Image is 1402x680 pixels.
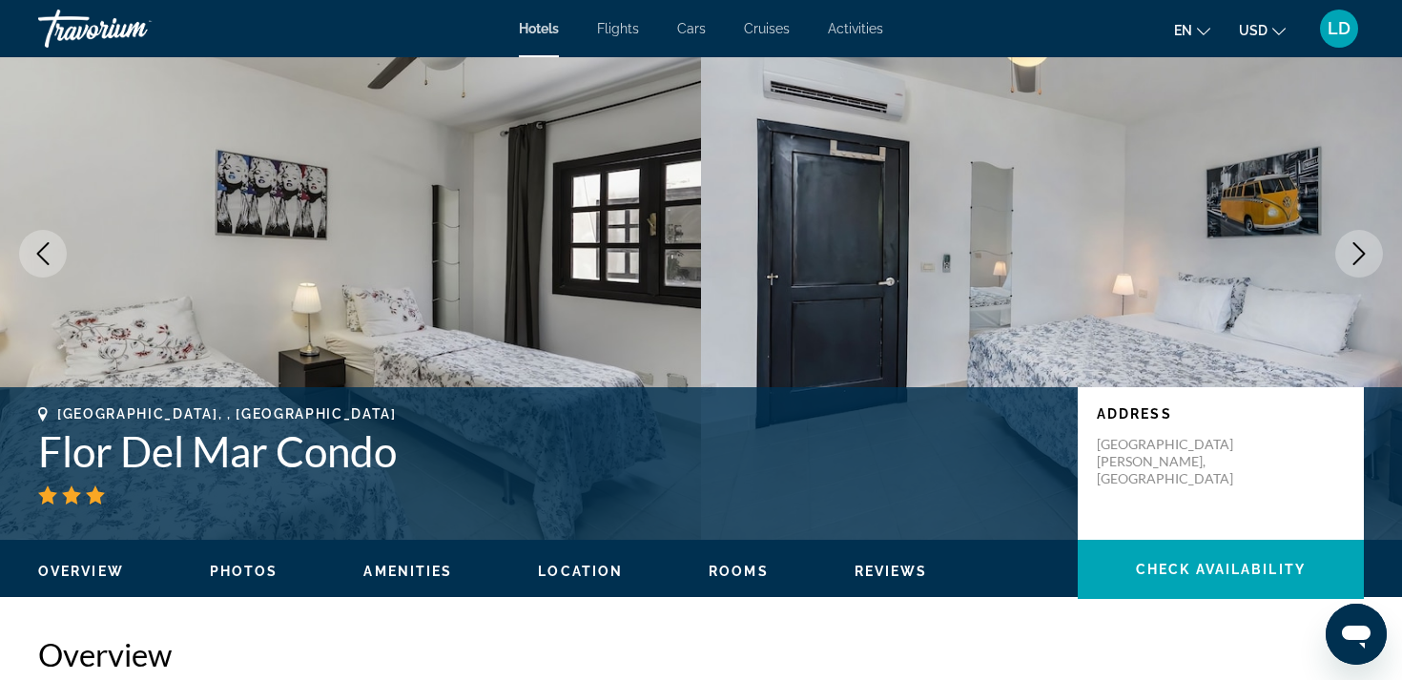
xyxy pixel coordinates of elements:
button: Location [538,563,623,580]
button: Previous image [19,230,67,278]
span: Photos [210,564,278,579]
span: en [1174,23,1192,38]
button: Change language [1174,16,1210,44]
button: Change currency [1239,16,1286,44]
p: Address [1097,406,1345,422]
span: Reviews [855,564,928,579]
button: Reviews [855,563,928,580]
a: Hotels [519,21,559,36]
button: Check Availability [1078,540,1364,599]
button: Overview [38,563,124,580]
span: Check Availability [1136,562,1306,577]
span: Rooms [709,564,769,579]
h1: Flor Del Mar Condo [38,426,1059,476]
button: Photos [210,563,278,580]
a: Cruises [744,21,790,36]
span: USD [1239,23,1268,38]
span: LD [1328,19,1350,38]
a: Cars [677,21,706,36]
span: [GEOGRAPHIC_DATA], , [GEOGRAPHIC_DATA] [57,406,397,422]
span: Overview [38,564,124,579]
p: [GEOGRAPHIC_DATA][PERSON_NAME], [GEOGRAPHIC_DATA] [1097,436,1249,487]
button: Rooms [709,563,769,580]
iframe: Кнопка запуска окна обмена сообщениями [1326,604,1387,665]
button: User Menu [1314,9,1364,49]
span: Amenities [363,564,452,579]
a: Flights [597,21,639,36]
a: Activities [828,21,883,36]
a: Travorium [38,4,229,53]
h2: Overview [38,635,1364,673]
button: Next image [1335,230,1383,278]
button: Amenities [363,563,452,580]
span: Location [538,564,623,579]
